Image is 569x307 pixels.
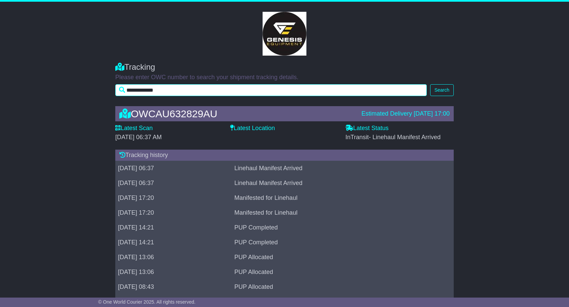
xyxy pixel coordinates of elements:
[115,161,232,176] td: [DATE] 06:37
[232,206,439,220] td: Manifested for Linehaul
[115,176,232,191] td: [DATE] 06:37
[232,265,439,280] td: PUP Allocated
[115,206,232,220] td: [DATE] 17:20
[115,74,454,81] p: Please enter OWC number to search your shipment tracking details.
[232,280,439,295] td: PUP Allocated
[232,250,439,265] td: PUP Allocated
[115,150,454,161] div: Tracking history
[115,125,153,132] label: Latest Scan
[115,250,232,265] td: [DATE] 13:06
[232,191,439,206] td: Manifested for Linehaul
[115,191,232,206] td: [DATE] 17:20
[346,125,389,132] label: Latest Status
[115,220,232,235] td: [DATE] 14:21
[369,134,441,141] span: - Linehaul Manifest Arrived
[263,12,306,56] img: GetCustomerLogo
[232,176,439,191] td: Linehaul Manifest Arrived
[116,108,358,119] div: OWCAU632829AU
[115,235,232,250] td: [DATE] 14:21
[430,84,454,96] button: Search
[361,110,450,118] div: Estimated Delivery [DATE] 17:00
[98,299,196,305] span: © One World Courier 2025. All rights reserved.
[232,235,439,250] td: PUP Completed
[346,134,441,141] span: InTransit
[115,62,454,72] div: Tracking
[115,265,232,280] td: [DATE] 13:06
[230,125,275,132] label: Latest Location
[115,280,232,295] td: [DATE] 08:43
[115,134,162,141] span: [DATE] 06:37 AM
[232,161,439,176] td: Linehaul Manifest Arrived
[232,220,439,235] td: PUP Completed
